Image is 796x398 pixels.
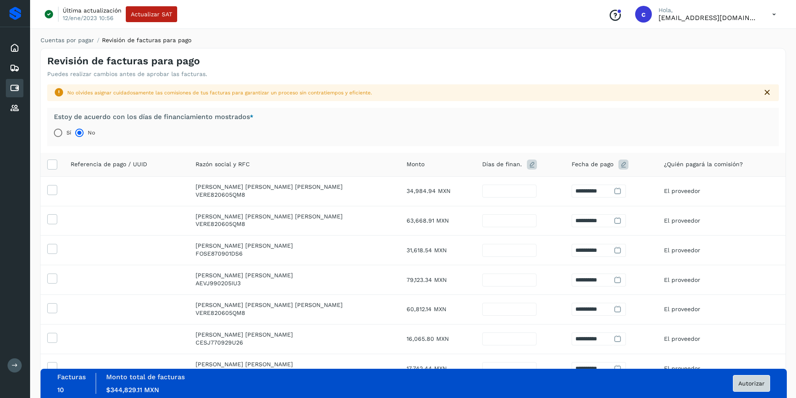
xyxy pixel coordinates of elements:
[400,294,475,324] td: 60,812.14 MXN
[57,373,86,381] label: Facturas
[196,160,250,169] span: Razón social y RFC
[196,331,393,338] p: JUAN LUIS CEBALLOS SALGADO
[63,7,122,14] p: Última actualización
[196,339,243,346] span: CESJ770929U26
[40,36,786,45] nav: breadcrumb
[482,160,522,169] span: Días de finan.
[572,160,613,169] span: Fecha de pago
[196,250,243,257] span: FOSE870901DS6
[659,7,759,14] p: Hola,
[47,71,207,78] p: Puedes realizar cambios antes de aprobar las facturas.
[664,276,700,283] span: El proveedor
[126,6,177,22] button: Actualizar SAT
[71,160,147,169] span: Referencia de pago / UUID
[196,213,393,220] p: EFRAIN JOSE VEGA RODRIGUEZ
[54,113,253,121] label: Estoy de acuerdo con los días de financiamiento mostrados
[6,79,23,97] div: Cuentas por pagar
[106,373,185,381] label: Monto total de facturas
[196,361,393,368] p: MARCO ANTONIO MARTINEZ GONZALEZ
[659,14,759,22] p: contabilidad5@easo.com
[196,242,393,249] p: FONSECA SANCHEZ EDUARDO
[664,306,700,312] span: El proveedor
[738,380,765,386] span: Autorizar
[196,191,245,198] span: VERE820605QM8
[102,37,191,43] span: Revisión de facturas para pago
[664,188,700,194] span: El proveedor
[196,280,241,286] span: AEVJ990205IU3
[196,309,245,316] span: VERE820605QM8
[400,206,475,236] td: 63,668.91 MXN
[407,160,425,169] span: Monto
[400,324,475,354] td: 16,065.80 MXN
[41,37,94,43] a: Cuentas por pagar
[196,272,393,279] p: JESUS GIOVANNI ARELLANO VARGAS
[66,124,71,141] label: Sí
[664,217,700,224] span: El proveedor
[47,55,200,67] h4: Revisión de facturas para pago
[6,99,23,117] div: Proveedores
[664,160,743,169] span: ¿Quién pagará la comisión?
[664,365,700,372] span: El proveedor
[400,354,475,383] td: 17,742.44 MXN
[196,221,245,227] span: VERE820605QM8
[196,302,393,309] p: EFRAIN JOSE VEGA RODRIGUEZ
[106,386,159,394] span: $344,829.11 MXN
[196,183,393,190] p: EFRAIN JOSE VEGA RODRIGUEZ
[400,265,475,295] td: 79,123.34 MXN
[400,236,475,265] td: 31,618.54 MXN
[733,375,770,392] button: Autorizar
[67,89,755,96] div: No olvides asignar cuidadosamente las comisiones de tus facturas para garantizar un proceso sin c...
[88,124,95,141] label: No
[664,247,700,254] span: El proveedor
[664,335,700,342] span: El proveedor
[400,176,475,206] td: 34,984.94 MXN
[6,59,23,77] div: Embarques
[63,14,114,22] p: 12/ene/2023 10:56
[6,39,23,57] div: Inicio
[57,386,64,394] span: 10
[131,11,172,17] span: Actualizar SAT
